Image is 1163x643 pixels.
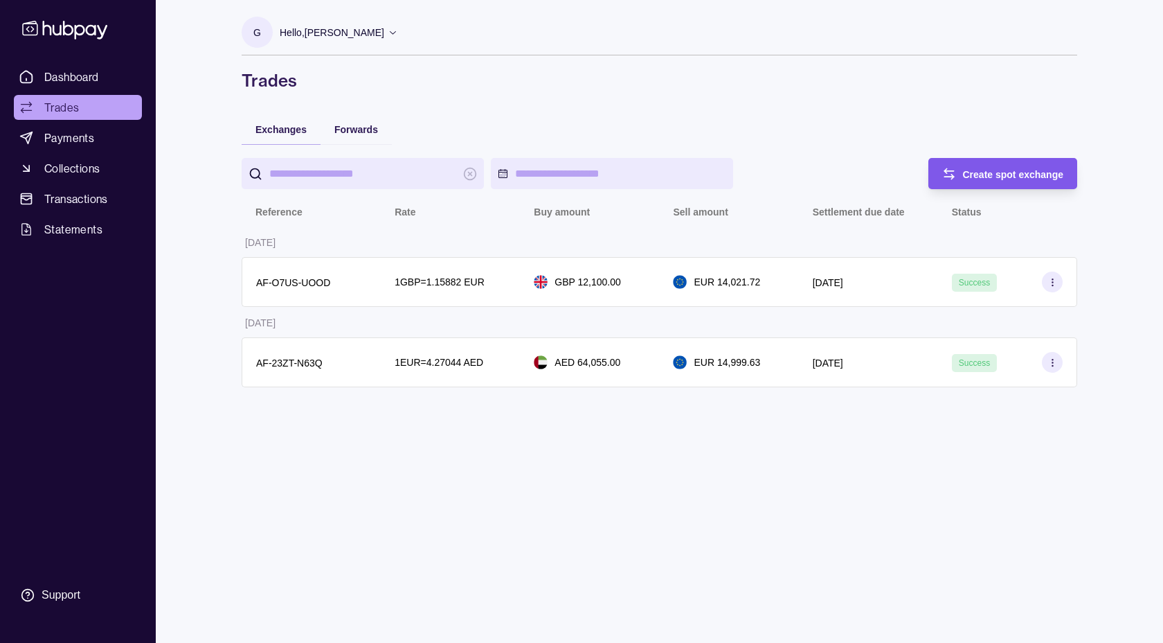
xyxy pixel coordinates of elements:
span: Payments [44,130,94,146]
p: G [253,25,261,40]
span: Success [959,358,990,368]
p: [DATE] [245,237,276,248]
p: Sell amount [673,206,728,218]
span: Transactions [44,191,108,207]
input: search [269,158,456,189]
p: 1 GBP = 1.15882 EUR [395,274,485,290]
img: eu [673,275,687,289]
p: EUR 14,999.63 [694,355,760,370]
span: Statements [44,221,102,238]
p: AF-23ZT-N63Q [256,358,323,369]
a: Dashboard [14,64,142,89]
p: [DATE] [245,317,276,328]
p: Hello, [PERSON_NAME] [280,25,384,40]
span: Exchanges [255,124,307,135]
a: Statements [14,217,142,242]
p: [DATE] [813,277,843,288]
p: Reference [255,206,303,218]
img: gb [534,275,548,289]
p: Settlement due date [813,206,905,218]
div: Support [42,588,80,603]
a: Collections [14,156,142,181]
span: Success [959,278,990,288]
p: EUR 14,021.72 [694,274,760,290]
p: Status [952,206,982,218]
p: [DATE] [813,358,843,369]
span: Create spot exchange [963,169,1064,180]
h1: Trades [242,69,1077,91]
p: AF-O7US-UOOD [256,277,330,288]
p: AED 64,055.00 [555,355,620,370]
p: Buy amount [534,206,590,218]
span: Trades [44,99,79,116]
a: Support [14,581,142,610]
img: ae [534,355,548,369]
p: Rate [395,206,415,218]
span: Collections [44,160,100,177]
button: Create spot exchange [928,158,1078,189]
span: Dashboard [44,69,99,85]
img: eu [673,355,687,369]
p: GBP 12,100.00 [555,274,620,290]
a: Transactions [14,186,142,211]
a: Payments [14,125,142,150]
a: Trades [14,95,142,120]
span: Forwards [334,124,378,135]
p: 1 EUR = 4.27044 AED [395,355,483,370]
